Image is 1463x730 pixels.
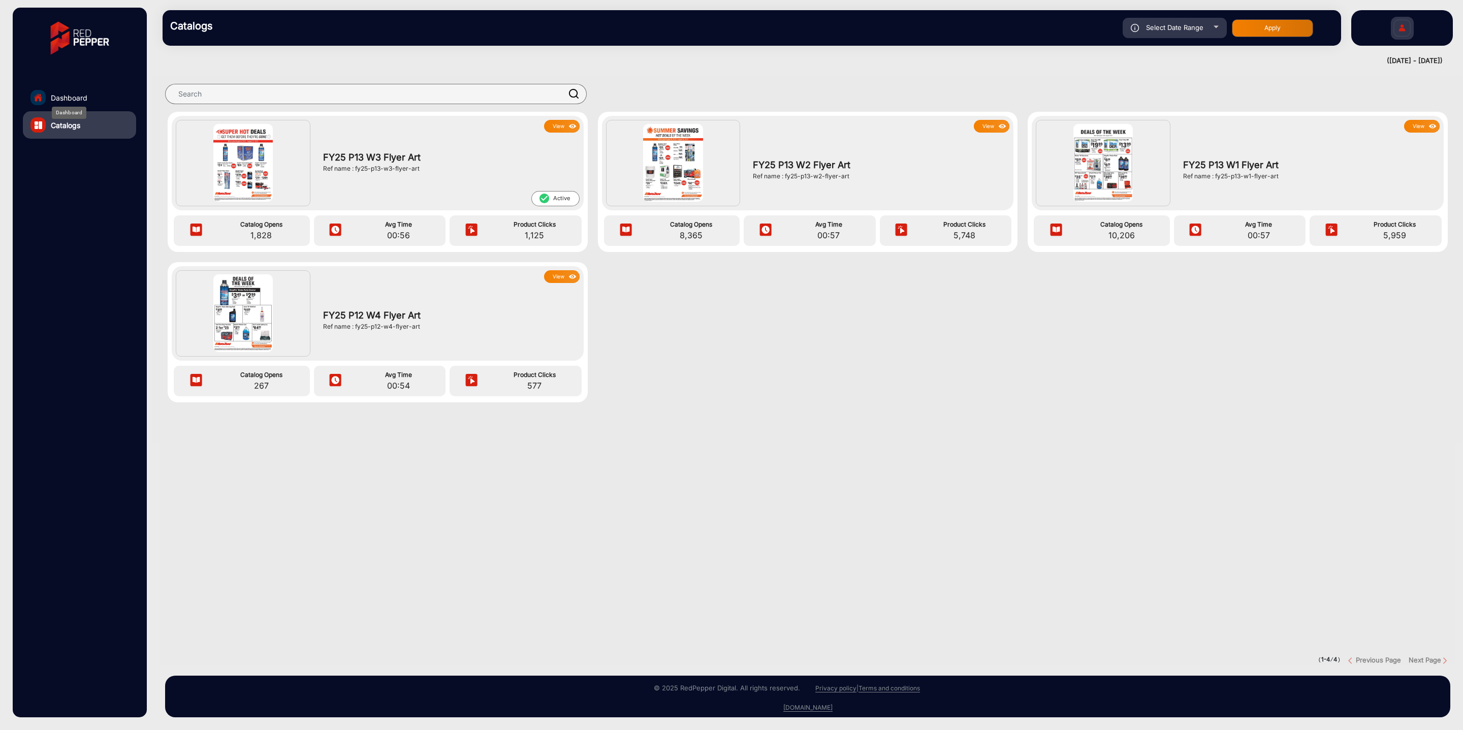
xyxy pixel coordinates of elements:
[215,379,307,392] span: 267
[784,229,873,241] span: 00:57
[215,370,307,379] span: Catalog Opens
[354,379,443,392] span: 00:54
[215,229,307,241] span: 1,828
[354,220,443,229] span: Avg Time
[490,229,579,241] span: 1,125
[354,370,443,379] span: Avg Time
[1232,19,1313,37] button: Apply
[1183,172,1435,181] div: Ref name : fy25-p13-w1-flyer-art
[1215,229,1303,241] span: 00:57
[464,373,479,389] img: icon
[531,191,580,206] span: Active
[1409,656,1441,664] strong: Next Page
[354,229,443,241] span: 00:56
[758,223,773,238] img: icon
[1131,24,1139,32] img: icon
[323,308,575,322] span: FY25 P12 W4 Flyer Art
[1075,229,1167,241] span: 10,206
[856,684,858,692] a: |
[490,220,579,229] span: Product Clicks
[1324,223,1339,238] img: icon
[1188,223,1203,238] img: icon
[1441,657,1449,664] img: Next button
[1350,229,1439,241] span: 5,959
[1350,220,1439,229] span: Product Clicks
[1073,124,1133,201] img: FY25 P13 W1 Flyer Art
[784,220,873,229] span: Avg Time
[328,373,343,389] img: icon
[974,120,1009,133] button: Viewicon
[188,373,204,389] img: icon
[1215,220,1303,229] span: Avg Time
[544,120,580,133] button: Viewicon
[567,271,579,282] img: icon
[858,684,920,692] a: Terms and conditions
[1391,12,1413,47] img: Sign%20Up.svg
[646,229,737,241] span: 8,365
[34,93,43,102] img: home
[323,150,575,164] span: FY25 P13 W3 Flyer Art
[646,220,737,229] span: Catalog Opens
[170,20,312,32] h3: Catalogs
[323,164,575,173] div: Ref name : fy25-p13-w3-flyer-art
[43,13,116,64] img: vmg-logo
[654,684,800,692] small: © 2025 RedPepper Digital. All rights reserved.
[618,223,633,238] img: icon
[643,124,703,201] img: FY25 P13 W2 Flyer Art
[1318,655,1341,664] pre: ( / )
[538,193,550,204] mat-icon: check_circle
[215,220,307,229] span: Catalog Opens
[783,704,833,712] a: [DOMAIN_NAME]
[1321,656,1330,663] strong: 1-4
[52,107,86,119] div: Dashboard
[997,121,1008,132] img: icon
[1146,23,1203,31] span: Select Date Range
[51,92,87,103] span: Dashboard
[569,89,579,99] img: prodSearch.svg
[753,172,1004,181] div: Ref name : fy25-p13-w2-flyer-art
[464,223,479,238] img: icon
[23,111,136,139] a: Catalogs
[152,56,1443,66] div: ([DATE] - [DATE])
[490,379,579,392] span: 577
[323,322,575,331] div: Ref name : fy25-p12-w4-flyer-art
[23,84,136,111] a: Dashboard
[1356,656,1401,664] strong: Previous Page
[1404,120,1440,133] button: Viewicon
[213,124,273,201] img: FY25 P13 W3 Flyer Art
[188,223,204,238] img: icon
[567,121,579,132] img: icon
[490,370,579,379] span: Product Clicks
[328,223,343,238] img: icon
[1048,223,1064,238] img: icon
[1075,220,1167,229] span: Catalog Opens
[35,121,42,129] img: catalog
[1183,158,1435,172] span: FY25 P13 W1 Flyer Art
[894,223,909,238] img: icon
[1333,656,1337,663] strong: 4
[753,158,1004,172] span: FY25 P13 W2 Flyer Art
[920,220,1009,229] span: Product Clicks
[815,684,856,692] a: Privacy policy
[51,120,80,131] span: Catalogs
[1427,121,1439,132] img: icon
[165,84,587,104] input: Search
[544,270,580,283] button: Viewicon
[1348,657,1356,664] img: previous button
[213,274,273,352] img: FY25 P12 W4 Flyer Art
[920,229,1009,241] span: 5,748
